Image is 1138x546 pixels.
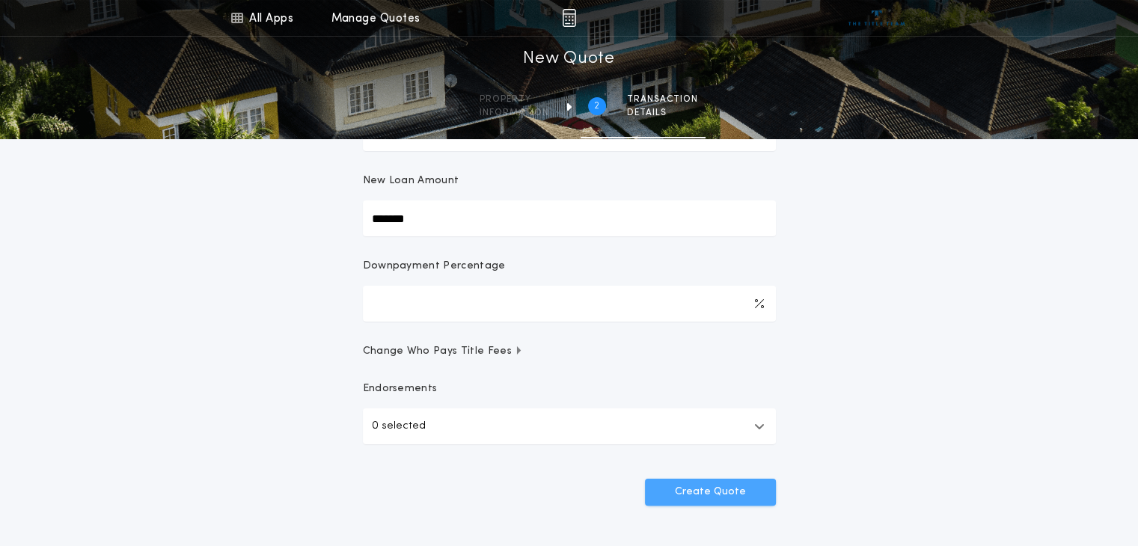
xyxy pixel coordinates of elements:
[480,107,549,119] span: information
[363,408,776,444] button: 0 selected
[594,100,599,112] h2: 2
[363,200,776,236] input: New Loan Amount
[627,107,698,119] span: details
[372,417,426,435] p: 0 selected
[363,381,776,396] p: Endorsements
[363,259,506,274] p: Downpayment Percentage
[363,286,776,322] input: Downpayment Percentage
[562,9,576,27] img: img
[848,10,905,25] img: vs-icon
[363,344,524,359] span: Change Who Pays Title Fees
[627,93,698,105] span: Transaction
[523,47,614,71] h1: New Quote
[645,479,776,506] button: Create Quote
[363,344,776,359] button: Change Who Pays Title Fees
[480,93,549,105] span: Property
[363,174,459,188] p: New Loan Amount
